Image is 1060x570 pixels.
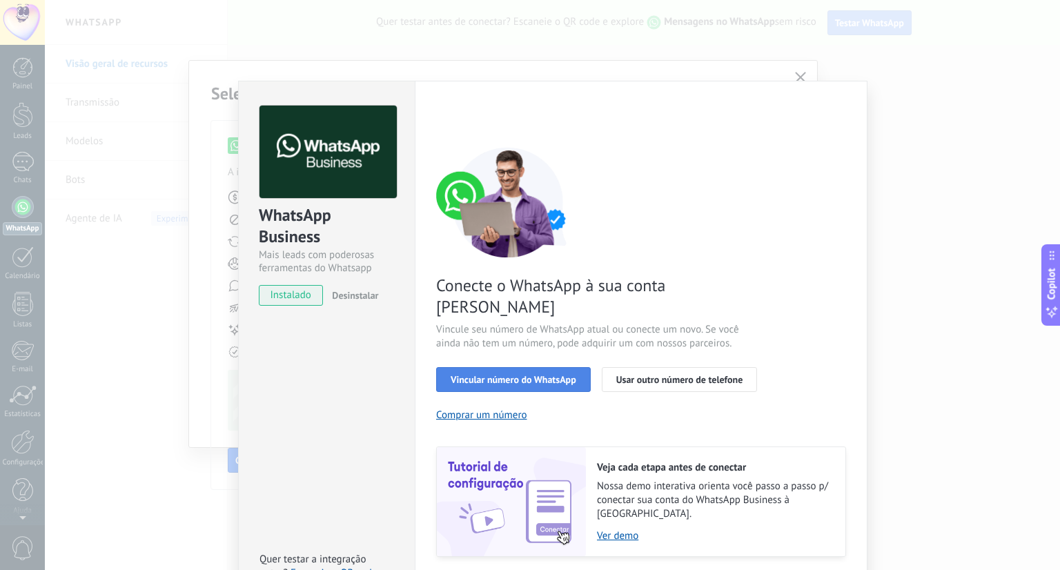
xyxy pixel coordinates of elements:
[332,289,378,302] span: Desinstalar
[259,106,397,199] img: logo_main.png
[326,285,378,306] button: Desinstalar
[1045,268,1059,300] span: Copilot
[451,375,576,384] span: Vincular número do WhatsApp
[436,367,591,392] button: Vincular número do WhatsApp
[436,275,765,317] span: Conecte o WhatsApp à sua conta [PERSON_NAME]
[597,529,832,542] a: Ver demo
[597,461,832,474] h2: Veja cada etapa antes de conectar
[436,147,581,257] img: connect number
[602,367,758,392] button: Usar outro número de telefone
[597,480,832,521] span: Nossa demo interativa orienta você passo a passo p/ conectar sua conta do WhatsApp Business à [GE...
[436,409,527,422] button: Comprar um número
[259,248,395,275] div: Mais leads com poderosas ferramentas do Whatsapp
[436,323,765,351] span: Vincule seu número de WhatsApp atual ou conecte um novo. Se você ainda não tem um número, pode ad...
[259,285,322,306] span: instalado
[616,375,743,384] span: Usar outro número de telefone
[259,204,395,248] div: WhatsApp Business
